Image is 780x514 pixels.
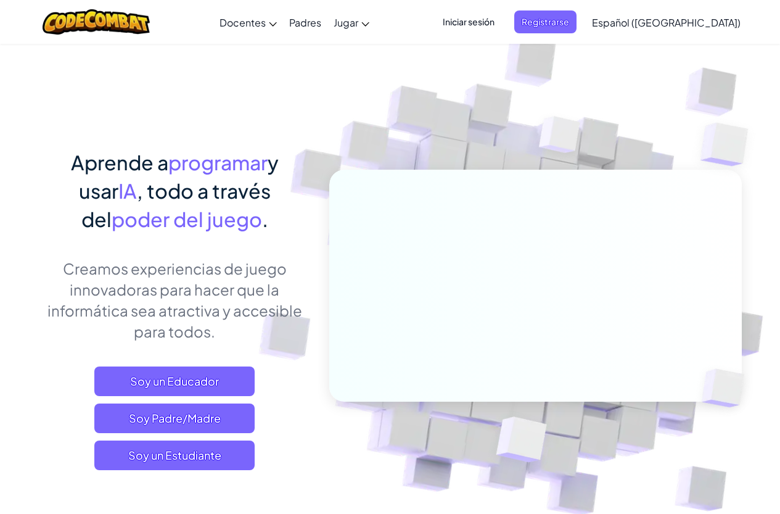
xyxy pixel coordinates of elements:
[168,150,268,175] span: programar
[39,258,311,342] p: Creamos experiencias de juego innovadoras para hacer que la informática sea atractiva y accesible...
[94,404,255,433] a: Soy Padre/Madre
[94,441,255,470] button: Soy un Estudiante
[586,6,747,39] a: Español ([GEOGRAPHIC_DATA])
[213,6,283,39] a: Docentes
[262,207,268,231] span: .
[681,343,773,433] img: Overlap cubes
[71,150,168,175] span: Aprende a
[515,92,604,184] img: Overlap cubes
[327,6,376,39] a: Jugar
[466,391,576,493] img: Overlap cubes
[283,6,327,39] a: Padres
[43,9,150,35] img: CodeCombat logo
[118,178,137,203] span: IA
[94,367,255,396] a: Soy un Educador
[514,10,577,33] button: Registrarse
[592,16,741,29] span: Español ([GEOGRAPHIC_DATA])
[220,16,266,29] span: Docentes
[81,178,271,231] span: , todo a través del
[435,10,502,33] button: Iniciar sesión
[112,207,262,231] span: poder del juego
[334,16,358,29] span: Jugar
